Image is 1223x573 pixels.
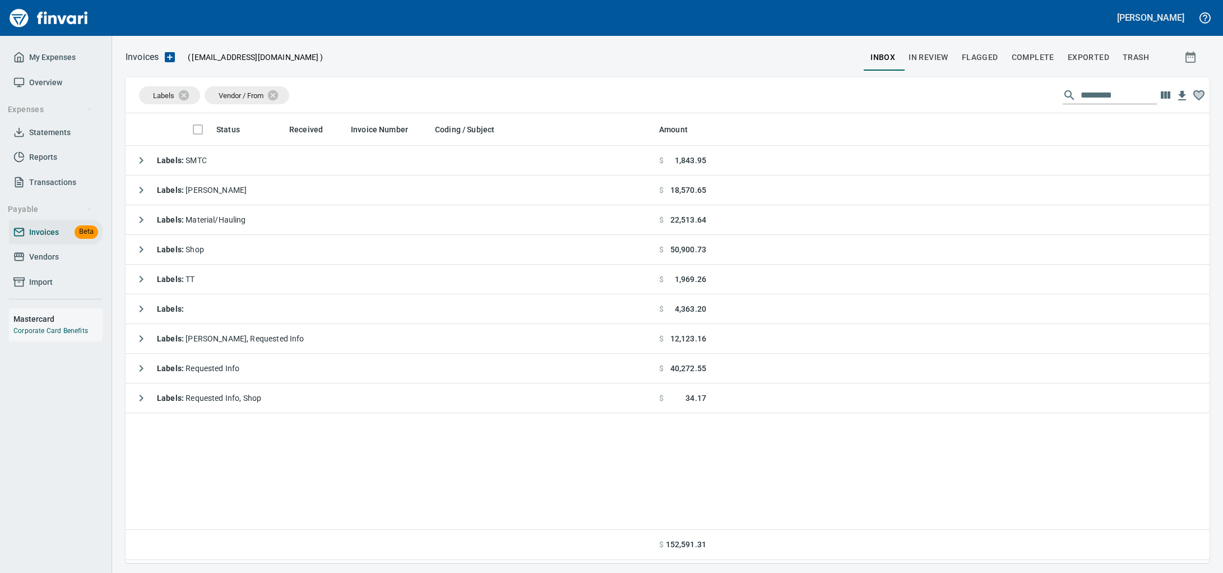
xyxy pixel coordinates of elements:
[962,50,998,64] span: Flagged
[659,392,664,404] span: $
[670,184,706,196] span: 18,570.65
[8,103,92,117] span: Expenses
[909,50,948,64] span: In Review
[351,123,408,136] span: Invoice Number
[157,186,247,195] span: [PERSON_NAME]
[435,123,509,136] span: Coding / Subject
[29,275,53,289] span: Import
[157,334,304,343] span: [PERSON_NAME], Requested Info
[1174,87,1190,104] button: Download table
[13,327,88,335] a: Corporate Card Benefits
[675,303,706,315] span: 4,363.20
[157,275,195,284] span: TT
[157,215,186,224] strong: Labels :
[29,225,59,239] span: Invoices
[157,334,186,343] strong: Labels :
[1190,87,1207,104] button: Column choices favorited. Click to reset to default
[219,91,263,100] span: Vendor / From
[289,123,337,136] span: Received
[1174,47,1210,67] button: Show invoices within a particular date range
[157,364,239,373] span: Requested Info
[29,175,76,190] span: Transactions
[216,123,254,136] span: Status
[29,250,59,264] span: Vendors
[157,186,186,195] strong: Labels :
[9,70,103,95] a: Overview
[659,123,702,136] span: Amount
[659,244,664,255] span: $
[153,91,174,100] span: Labels
[1157,87,1174,104] button: Choose columns to display
[670,363,706,374] span: 40,272.55
[659,274,664,285] span: $
[685,392,706,404] span: 34.17
[9,220,103,245] a: InvoicesBeta
[659,155,664,166] span: $
[157,275,186,284] strong: Labels :
[351,123,423,136] span: Invoice Number
[1123,50,1149,64] span: trash
[8,202,92,216] span: Payable
[9,244,103,270] a: Vendors
[659,539,664,551] span: $
[670,214,706,225] span: 22,513.64
[126,50,159,64] nav: breadcrumb
[75,225,98,238] span: Beta
[157,245,186,254] strong: Labels :
[29,76,62,90] span: Overview
[9,270,103,295] a: Import
[191,52,319,63] span: [EMAIL_ADDRESS][DOMAIN_NAME]
[9,45,103,70] a: My Expenses
[13,313,103,325] h6: Mastercard
[181,52,323,63] p: ( )
[1068,50,1109,64] span: Exported
[9,120,103,145] a: Statements
[1114,9,1187,26] button: [PERSON_NAME]
[157,304,184,313] strong: Labels :
[157,156,186,165] strong: Labels :
[216,123,240,136] span: Status
[659,303,664,315] span: $
[9,170,103,195] a: Transactions
[29,126,71,140] span: Statements
[1012,50,1054,64] span: Complete
[3,199,97,220] button: Payable
[670,244,706,255] span: 50,900.73
[157,394,186,403] strong: Labels :
[659,333,664,344] span: $
[29,150,57,164] span: Reports
[205,86,289,104] div: Vendor / From
[157,364,186,373] strong: Labels :
[157,394,261,403] span: Requested Info, Shop
[139,86,200,104] div: Labels
[157,245,204,254] span: Shop
[157,156,207,165] span: SMTC
[659,214,664,225] span: $
[666,539,706,551] span: 152,591.31
[7,4,91,31] img: Finvari
[675,274,706,285] span: 1,969.26
[126,50,159,64] p: Invoices
[659,184,664,196] span: $
[29,50,76,64] span: My Expenses
[675,155,706,166] span: 1,843.95
[9,145,103,170] a: Reports
[659,363,664,374] span: $
[870,50,895,64] span: inbox
[159,50,181,64] button: Upload an Invoice
[659,123,688,136] span: Amount
[1117,12,1184,24] h5: [PERSON_NAME]
[670,333,706,344] span: 12,123.16
[289,123,323,136] span: Received
[157,215,246,224] span: Material/Hauling
[3,99,97,120] button: Expenses
[435,123,494,136] span: Coding / Subject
